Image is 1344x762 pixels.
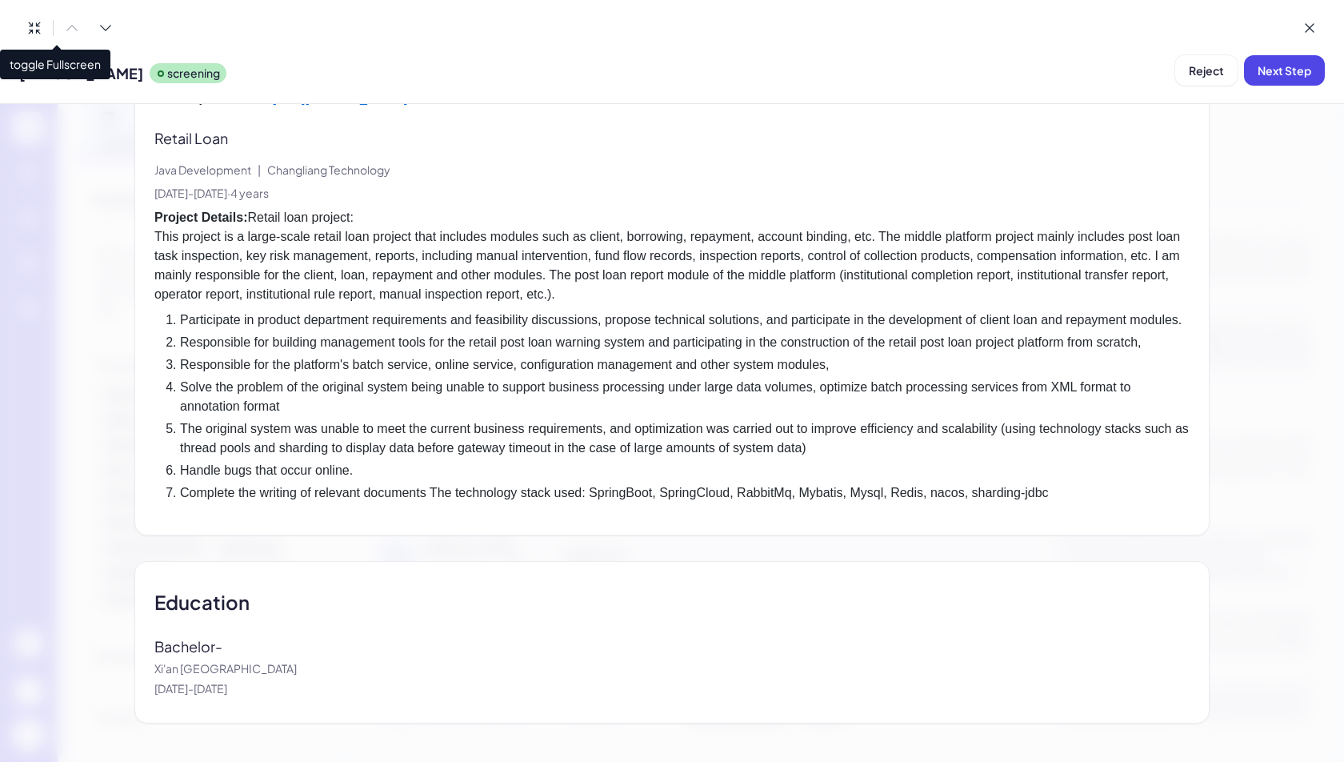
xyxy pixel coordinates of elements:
[258,162,261,177] span: |
[180,461,1190,480] li: Handle bugs that occur online.
[1258,63,1311,78] span: Next Step
[180,378,1190,416] li: Solve the problem of the original system being unable to support business processing under large ...
[180,483,1190,503] li: Complete the writing of relevant documents The technology stack used: SpringBoot, SpringCloud, Ra...
[180,355,1190,375] li: Responsible for the platform's batch service, online service, configuration management and other ...
[167,65,220,82] p: screening
[154,588,250,616] span: Education
[180,419,1190,458] li: The original system was unable to meet the current business requirements, and optimization was ca...
[1189,63,1224,78] span: Reject
[154,185,1190,202] p: [DATE] - [DATE] · 4 years
[1244,55,1325,86] button: Next Step
[154,127,252,149] p: Retail Loan
[154,636,249,657] p: Bachelor -
[180,311,1190,330] li: Participate in product department requirements and feasibility discussions, propose technical sol...
[180,333,1190,352] li: Responsible for building management tools for the retail post loan warning system and participati...
[154,162,1190,178] p: Java Development Changliang Technology
[154,680,1190,697] p: [DATE] - [DATE]
[154,660,1190,677] p: Xi'an [GEOGRAPHIC_DATA]
[154,208,1190,304] p: Retail loan project: This project is a large-scale retail loan project that includes modules such...
[154,211,247,224] span: Project Details:
[1175,55,1238,86] button: Reject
